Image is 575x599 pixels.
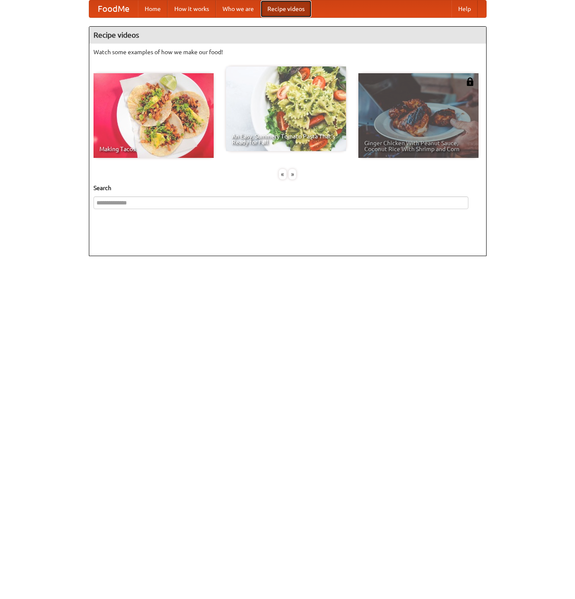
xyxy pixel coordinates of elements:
div: « [279,169,286,179]
img: 483408.png [466,77,474,86]
a: Home [138,0,168,17]
div: » [289,169,296,179]
p: Watch some examples of how we make our food! [94,48,482,56]
h5: Search [94,184,482,192]
a: Recipe videos [261,0,311,17]
a: An Easy, Summery Tomato Pasta That's Ready for Fall [226,66,346,151]
span: Making Tacos [99,146,208,152]
span: An Easy, Summery Tomato Pasta That's Ready for Fall [232,133,340,145]
a: Help [451,0,478,17]
a: Who we are [216,0,261,17]
h4: Recipe videos [89,27,486,44]
a: How it works [168,0,216,17]
a: Making Tacos [94,73,214,158]
a: FoodMe [89,0,138,17]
